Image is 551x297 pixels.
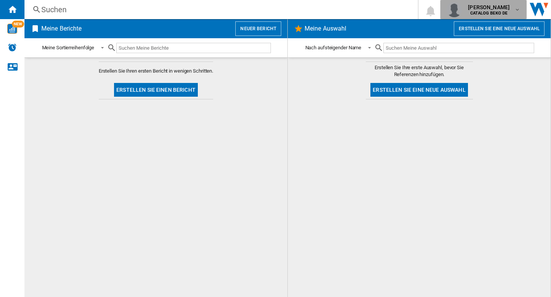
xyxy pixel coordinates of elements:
span: Erstellen Sie Ihren ersten Bericht in wenigen Schritten. [99,68,213,75]
img: wise-card.svg [7,24,17,34]
b: CATALOG BEKO DE [470,11,507,16]
input: Suchen Meine Berichte [116,43,271,53]
span: NEW [12,21,24,28]
div: Suchen [41,4,398,15]
button: Neuer Bericht [235,21,281,36]
button: Erstellen Sie einen Bericht [114,83,198,97]
button: Erstellen Sie eine neue Auswahl [454,21,544,36]
button: Erstellen Sie eine neue Auswahl [370,83,468,97]
span: [PERSON_NAME] [468,3,510,11]
div: Meine Sortierreihenfolge [42,45,95,50]
img: profile.jpg [447,2,462,17]
div: Nach aufsteigender Name [305,45,362,50]
img: alerts-logo.svg [8,43,17,52]
h2: Meine Auswahl [303,21,348,36]
span: Erstellen Sie Ihre erste Auswahl, bevor Sie Referenzen hinzufügen. [366,64,473,78]
input: Suchen Meine Auswahl [383,43,534,53]
h2: Meine Berichte [40,21,83,36]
